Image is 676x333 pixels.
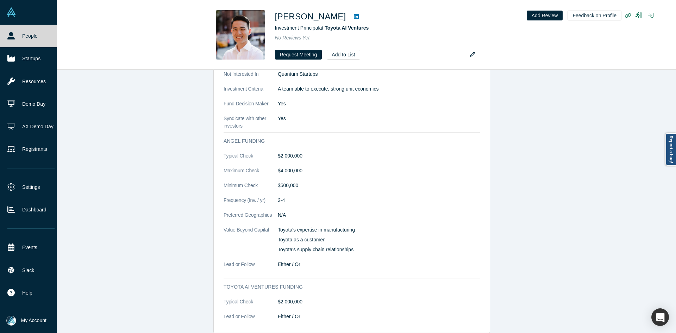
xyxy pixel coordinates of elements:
[224,100,278,115] dt: Fund Decision Maker
[275,35,310,41] span: No Reviews Yet
[278,246,480,253] p: Toyota's supply chain relationships
[224,261,278,276] dt: Lead or Follow
[278,313,480,320] dd: Either / Or
[327,50,360,60] button: Add to List
[278,167,480,174] dd: $4,000,000
[6,316,16,326] img: Mia Scott's Account
[278,100,480,107] dd: Yes
[224,298,278,313] dt: Typical Check
[278,298,480,306] dd: $2,000,000
[224,70,278,85] dt: Not Interested In
[224,313,278,328] dt: Lead or Follow
[224,137,470,145] h3: Angel Funding
[275,50,322,60] button: Request Meeting
[216,10,265,60] img: Ethan Sohn's Profile Image
[22,289,32,297] span: Help
[278,182,480,189] dd: $500,000
[278,211,480,219] dd: N/A
[224,211,278,226] dt: Preferred Geographies
[6,316,46,326] button: My Account
[275,25,369,31] span: Investment Principal at
[665,133,676,166] a: Report a bug!
[224,197,278,211] dt: Frequency (Inv. / yr)
[527,11,563,20] button: Add Review
[278,226,480,234] p: Toyota's expertise in manufacturing
[568,11,621,20] button: Feedback on Profile
[224,167,278,182] dt: Maximum Check
[278,197,480,204] dd: 2-4
[224,283,470,291] h3: Toyota AI Ventures funding
[325,25,369,31] a: Toyota AI Ventures
[224,152,278,167] dt: Typical Check
[6,7,16,17] img: Alchemist Vault Logo
[278,71,318,77] span: Quantum Startups
[278,236,480,243] p: Toyota as a customer
[21,317,46,324] span: My Account
[224,85,278,100] dt: Investment Criteria
[278,85,480,93] p: A team able to execute, strong unit economics
[224,226,278,261] dt: Value Beyond Capital
[224,182,278,197] dt: Minimum Check
[224,115,278,130] dt: Syndicate with other investors
[275,10,346,23] h1: [PERSON_NAME]
[278,115,480,122] dd: Yes
[278,152,480,160] dd: $2,000,000
[278,261,480,268] dd: Either / Or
